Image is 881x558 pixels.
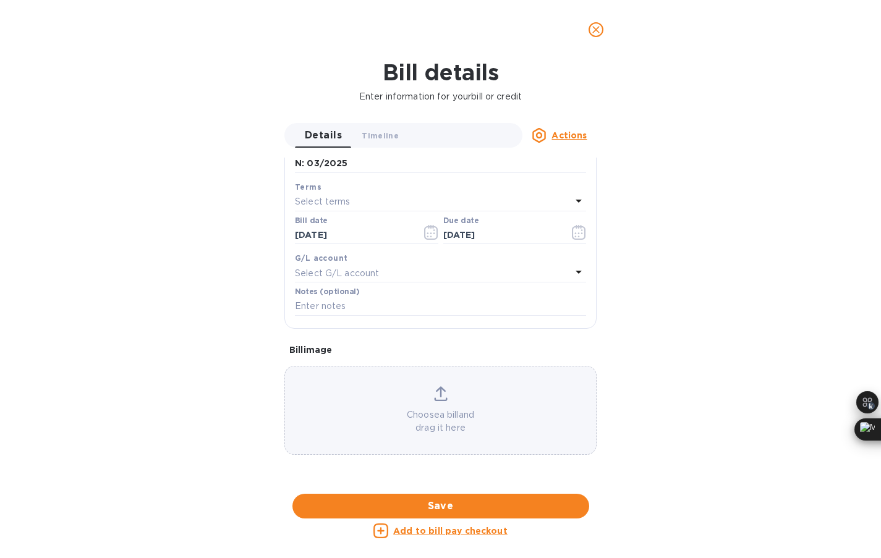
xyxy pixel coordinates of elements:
label: Due date [443,217,479,224]
button: close [581,15,611,44]
label: Notes (optional) [295,289,360,296]
p: Bill image [289,344,592,356]
b: G/L account [295,253,347,263]
input: Enter bill number [295,154,586,173]
u: Add to bill pay checkout [393,526,508,536]
span: Timeline [362,129,399,142]
h1: Bill details [10,59,871,85]
label: Bill date [295,217,328,224]
p: Select G/L account [295,267,379,280]
input: Select date [295,226,412,245]
p: Enter information for your bill or credit [10,90,871,103]
p: Choose a bill and drag it here [285,408,596,434]
b: Terms [295,182,321,192]
span: Save [302,499,579,514]
button: Save [292,494,589,518]
span: Details [305,127,342,144]
input: Enter notes [295,297,586,316]
input: Due date [443,226,560,245]
u: Actions [551,130,587,140]
p: Select terms [295,195,351,208]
